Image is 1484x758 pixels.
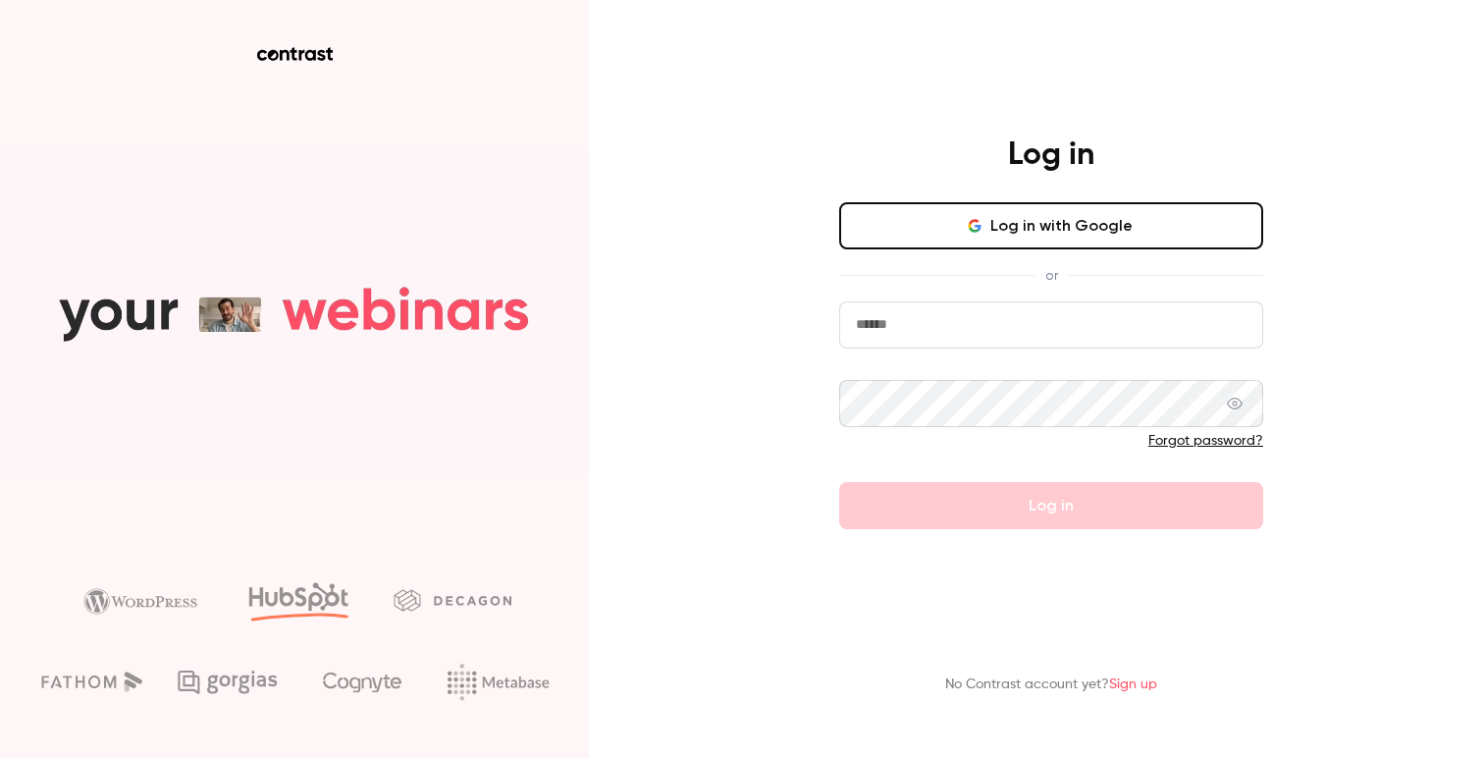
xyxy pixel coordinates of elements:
[1008,135,1094,175] h4: Log in
[1035,265,1068,286] span: or
[945,675,1157,695] p: No Contrast account yet?
[839,202,1263,249] button: Log in with Google
[394,589,511,611] img: decagon
[1109,677,1157,691] a: Sign up
[1148,434,1263,448] a: Forgot password?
